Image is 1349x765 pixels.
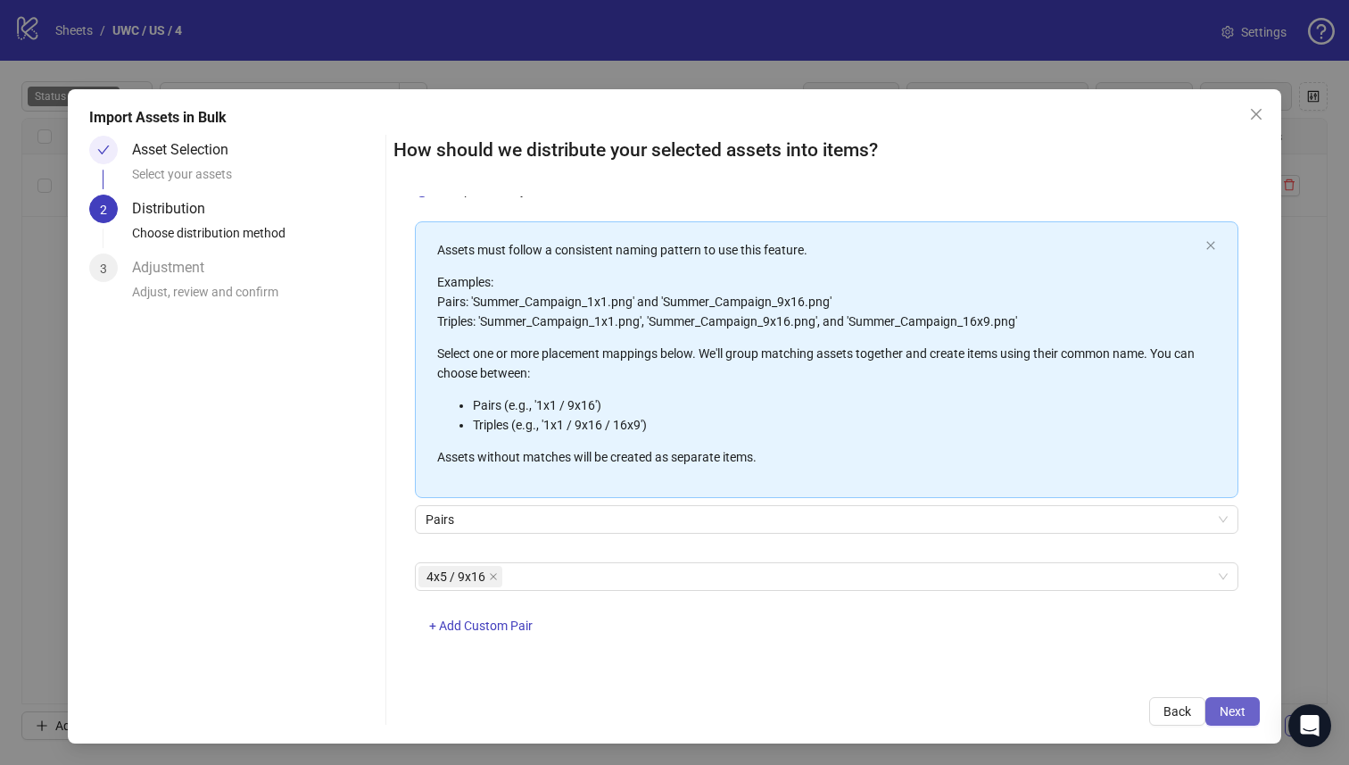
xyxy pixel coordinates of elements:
[1249,107,1263,121] span: close
[415,612,547,641] button: + Add Custom Pair
[393,136,1261,165] h2: How should we distribute your selected assets into items?
[437,344,1199,383] p: Select one or more placement mappings below. We'll group matching assets together and create item...
[1163,704,1191,719] span: Back
[418,566,502,587] span: 4x5 / 9x16
[1220,704,1246,719] span: Next
[489,572,498,581] span: close
[100,262,107,276] span: 3
[437,272,1199,331] p: Examples: Pairs: 'Summer_Campaign_1x1.png' and 'Summer_Campaign_9x16.png' Triples: 'Summer_Campai...
[1242,100,1270,129] button: Close
[429,619,533,633] span: + Add Custom Pair
[473,395,1199,415] li: Pairs (e.g., '1x1 / 9x16')
[437,447,1199,467] p: Assets without matches will be created as separate items.
[1205,240,1216,251] span: close
[437,240,1199,260] p: Assets must follow a consistent naming pattern to use this feature.
[473,415,1199,435] li: Triples (e.g., '1x1 / 9x16 / 16x9')
[132,254,219,282] div: Adjustment
[100,203,107,217] span: 2
[1149,697,1205,726] button: Back
[97,144,110,156] span: check
[89,107,1261,129] div: Import Assets in Bulk
[426,567,485,586] span: 4x5 / 9x16
[1205,240,1216,252] button: close
[132,136,243,164] div: Asset Selection
[132,223,378,254] div: Choose distribution method
[1288,704,1331,747] div: Open Intercom Messenger
[132,164,378,195] div: Select your assets
[1205,697,1260,726] button: Next
[426,506,1229,533] span: Pairs
[132,195,219,223] div: Distribution
[132,282,378,312] div: Adjust, review and confirm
